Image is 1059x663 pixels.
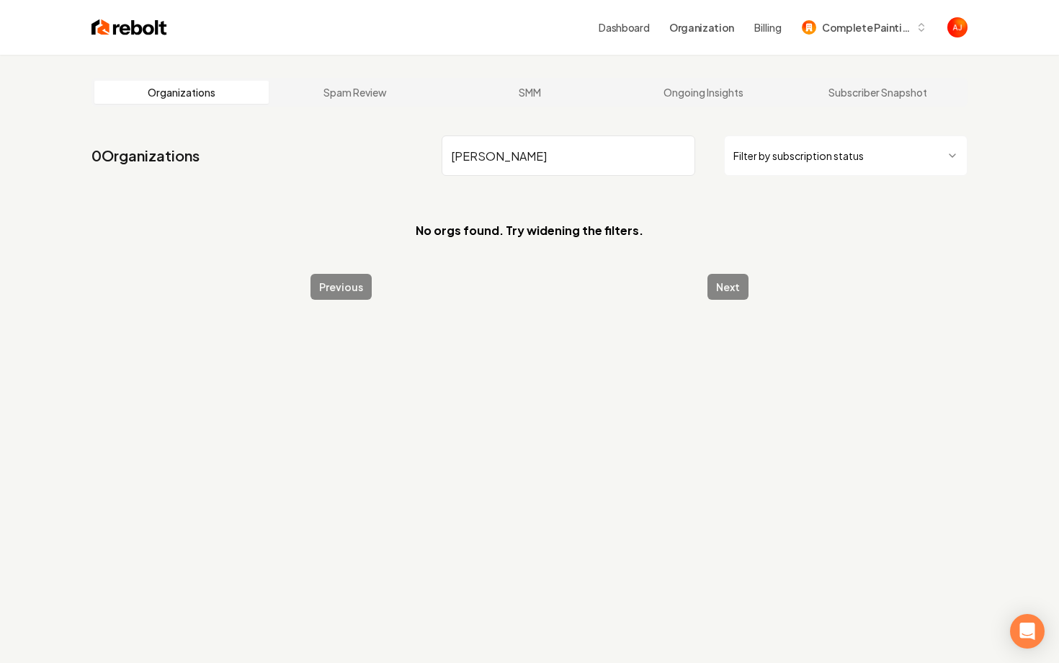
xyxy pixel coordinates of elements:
[599,20,649,35] a: Dashboard
[790,81,965,104] a: Subscriber Snapshot
[91,146,200,166] a: 0Organizations
[269,81,443,104] a: Spam Review
[822,20,910,35] span: Complete Painting
[91,199,968,262] section: No orgs found. Try widening the filters.
[442,135,695,176] input: Search by name or ID
[94,81,269,104] a: Organizations
[661,14,743,40] button: Organization
[802,20,816,35] img: Complete Painting
[1010,614,1045,649] div: Open Intercom Messenger
[947,17,968,37] button: Open user button
[91,17,167,37] img: Rebolt Logo
[442,81,617,104] a: SMM
[754,20,782,35] button: Billing
[947,17,968,37] img: Austin Jellison
[617,81,791,104] a: Ongoing Insights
